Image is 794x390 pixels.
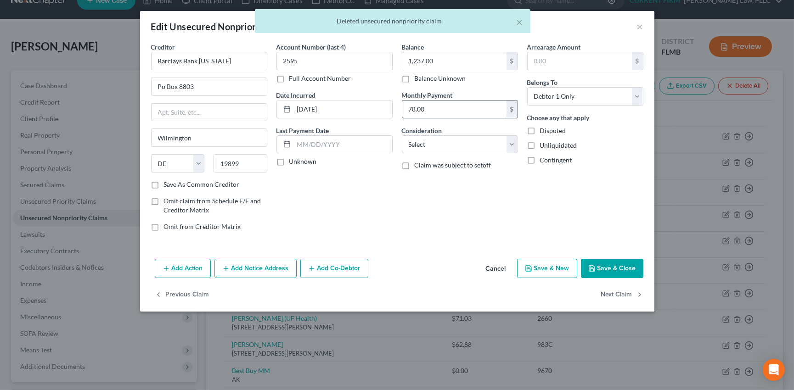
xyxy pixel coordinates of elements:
[155,259,211,278] button: Add Action
[214,259,297,278] button: Add Notice Address
[151,52,267,70] input: Search creditor by name...
[276,126,329,135] label: Last Payment Date
[507,52,518,70] div: $
[581,259,643,278] button: Save & Close
[152,104,267,121] input: Apt, Suite, etc...
[507,100,518,118] div: $
[152,78,267,95] input: Enter address...
[294,100,392,118] input: MM/DD/YYYY
[262,17,523,26] div: Deleted unsecured nonpriority claim
[528,52,632,70] input: 0.00
[402,126,442,135] label: Consideration
[763,359,785,381] div: Open Intercom Messenger
[540,127,566,134] span: Disputed
[276,52,393,70] input: XXXX
[415,161,491,169] span: Claim was subject to setoff
[164,223,241,230] span: Omit from Creditor Matrix
[276,42,346,52] label: Account Number (last 4)
[601,285,643,305] button: Next Claim
[402,42,424,52] label: Balance
[540,141,577,149] span: Unliquidated
[402,52,507,70] input: 0.00
[402,90,453,100] label: Monthly Payment
[164,197,261,214] span: Omit claim from Schedule E/F and Creditor Matrix
[527,113,590,123] label: Choose any that apply
[151,43,175,51] span: Creditor
[632,52,643,70] div: $
[289,74,351,83] label: Full Account Number
[276,90,316,100] label: Date Incurred
[152,129,267,146] input: Enter city...
[540,156,572,164] span: Contingent
[415,74,466,83] label: Balance Unknown
[517,17,523,28] button: ×
[300,259,368,278] button: Add Co-Debtor
[294,136,392,153] input: MM/DD/YYYY
[517,259,577,278] button: Save & New
[527,78,558,86] span: Belongs To
[214,154,267,173] input: Enter zip...
[402,100,507,118] input: 0.00
[479,260,513,278] button: Cancel
[155,285,209,305] button: Previous Claim
[164,180,240,189] label: Save As Common Creditor
[527,42,581,52] label: Arrearage Amount
[289,157,317,166] label: Unknown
